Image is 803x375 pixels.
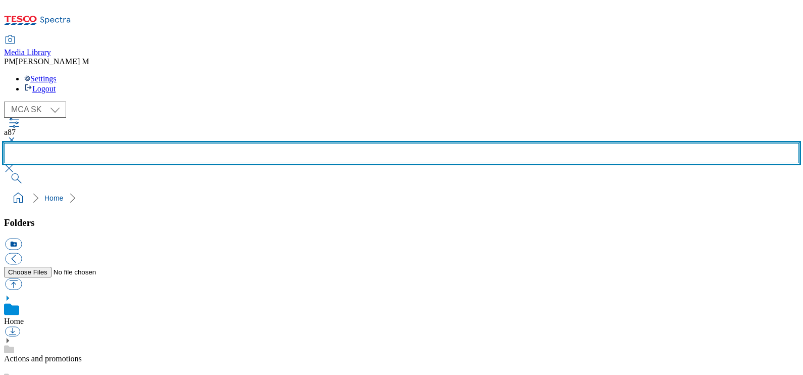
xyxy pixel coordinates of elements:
[24,84,56,93] a: Logout
[4,36,51,57] a: Media Library
[4,48,51,57] span: Media Library
[24,74,57,83] a: Settings
[44,194,63,202] a: Home
[4,217,799,228] h3: Folders
[10,190,26,206] a: home
[4,128,16,136] span: a87
[4,57,16,66] span: PM
[4,317,24,325] a: Home
[4,354,82,363] a: Actions and promotions
[16,57,89,66] span: [PERSON_NAME] M
[4,189,799,208] nav: breadcrumb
